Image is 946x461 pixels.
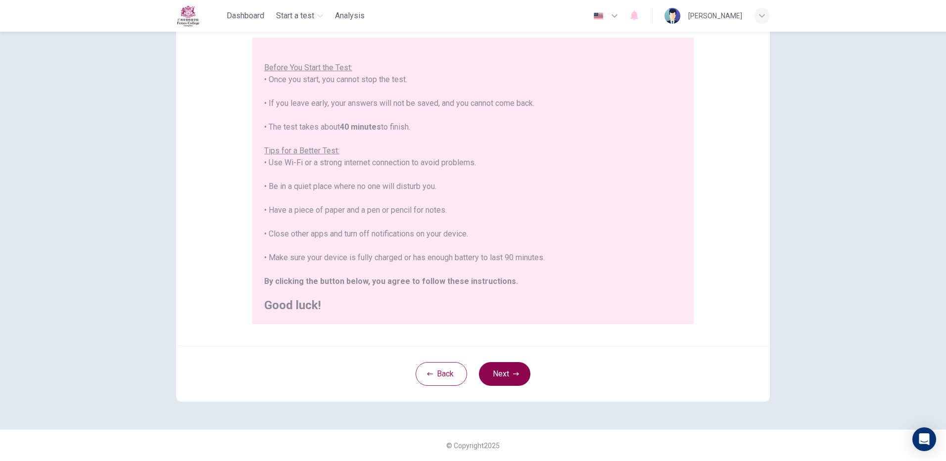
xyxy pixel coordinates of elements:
[227,10,264,22] span: Dashboard
[264,63,352,72] u: Before You Start the Test:
[223,7,268,25] button: Dashboard
[688,10,742,22] div: [PERSON_NAME]
[176,5,223,27] a: Fettes logo
[276,10,314,22] span: Start a test
[264,277,518,286] b: By clicking the button below, you agree to follow these instructions.
[479,362,530,386] button: Next
[264,299,682,311] h2: Good luck!
[264,146,339,155] u: Tips for a Better Test:
[335,10,365,22] span: Analysis
[264,38,682,311] div: You are about to start a . • Once you start, you cannot stop the test. • If you leave early, your...
[416,362,467,386] button: Back
[592,12,605,20] img: en
[446,442,500,450] span: © Copyright 2025
[272,7,327,25] button: Start a test
[912,427,936,451] div: Open Intercom Messenger
[340,122,381,132] b: 40 minutes
[331,7,369,25] button: Analysis
[176,5,200,27] img: Fettes logo
[664,8,680,24] img: Profile picture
